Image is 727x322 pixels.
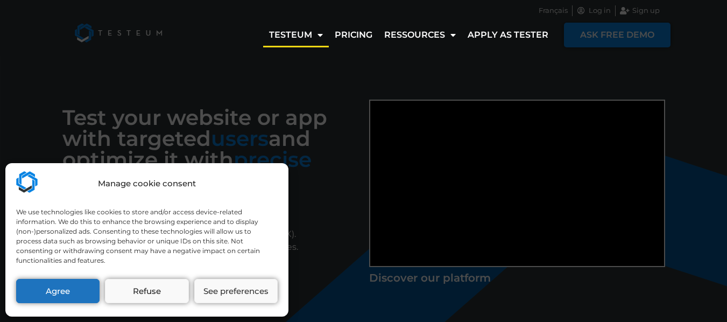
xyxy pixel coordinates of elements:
[16,279,100,303] button: Agree
[263,23,554,47] nav: Menu
[98,178,196,190] div: Manage cookie consent
[16,207,277,265] div: We use technologies like cookies to store and/or access device-related information. We do this to...
[105,279,188,303] button: Refuse
[16,171,38,193] img: Testeum.com - Application crowdtesting platform
[329,23,378,47] a: Pricing
[462,23,554,47] a: Apply as tester
[263,23,329,47] a: Testeum
[194,279,278,303] button: See preferences
[378,23,462,47] a: Ressources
